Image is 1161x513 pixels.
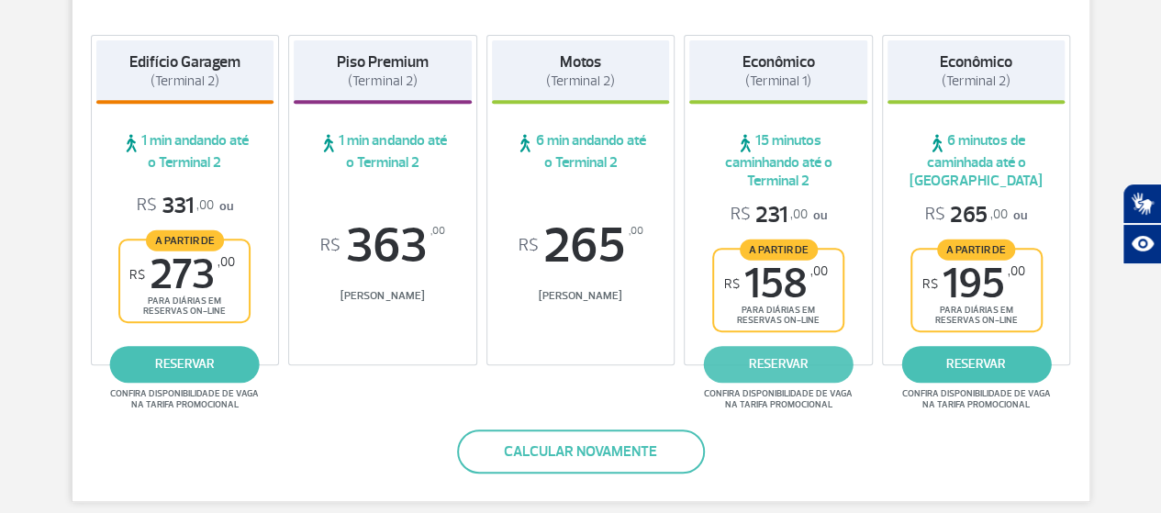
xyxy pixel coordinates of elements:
span: 231 [731,201,808,229]
span: Confira disponibilidade de vaga na tarifa promocional [899,388,1054,410]
strong: Econômico [742,52,815,72]
sup: R$ [518,236,538,256]
span: A partir de [146,229,224,251]
sup: ,00 [810,263,828,279]
div: Plugin de acessibilidade da Hand Talk. [1122,184,1161,264]
a: reservar [704,346,854,383]
span: 1 min andando até o Terminal 2 [294,131,472,172]
span: 195 [922,263,1025,305]
strong: Motos [560,52,601,72]
p: ou [925,201,1027,229]
strong: Edifício Garagem [129,52,240,72]
span: 363 [294,221,472,271]
sup: ,00 [1008,263,1025,279]
button: Abrir recursos assistivos. [1122,224,1161,264]
span: (Terminal 2) [546,72,615,90]
button: Abrir tradutor de língua de sinais. [1122,184,1161,224]
span: (Terminal 2) [942,72,1010,90]
sup: R$ [724,276,740,292]
sup: ,00 [430,221,445,241]
span: [PERSON_NAME] [294,289,472,303]
span: 265 [492,221,670,271]
span: Confira disponibilidade de vaga na tarifa promocional [701,388,855,410]
span: para diárias em reservas on-line [136,296,233,317]
strong: Econômico [940,52,1012,72]
button: Calcular novamente [457,429,705,474]
span: 265 [925,201,1008,229]
p: ou [731,201,827,229]
span: (Terminal 2) [348,72,417,90]
span: 15 minutos caminhando até o Terminal 2 [689,131,867,190]
sup: R$ [129,267,145,283]
span: 158 [724,263,828,305]
sup: ,00 [628,221,642,241]
span: A partir de [740,239,818,260]
span: (Terminal 1) [745,72,811,90]
span: Confira disponibilidade de vaga na tarifa promocional [107,388,262,410]
span: 331 [137,192,214,220]
p: ou [137,192,233,220]
a: reservar [110,346,260,383]
span: para diárias em reservas on-line [928,305,1025,326]
span: 6 min andando até o Terminal 2 [492,131,670,172]
span: A partir de [937,239,1015,260]
sup: R$ [320,236,340,256]
span: [PERSON_NAME] [492,289,670,303]
span: (Terminal 2) [151,72,219,90]
span: para diárias em reservas on-line [730,305,827,326]
sup: R$ [922,276,938,292]
span: 1 min andando até o Terminal 2 [96,131,274,172]
strong: Piso Premium [337,52,428,72]
span: 273 [129,254,235,296]
sup: ,00 [218,254,235,270]
span: 6 minutos de caminhada até o [GEOGRAPHIC_DATA] [887,131,1066,190]
a: reservar [901,346,1051,383]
